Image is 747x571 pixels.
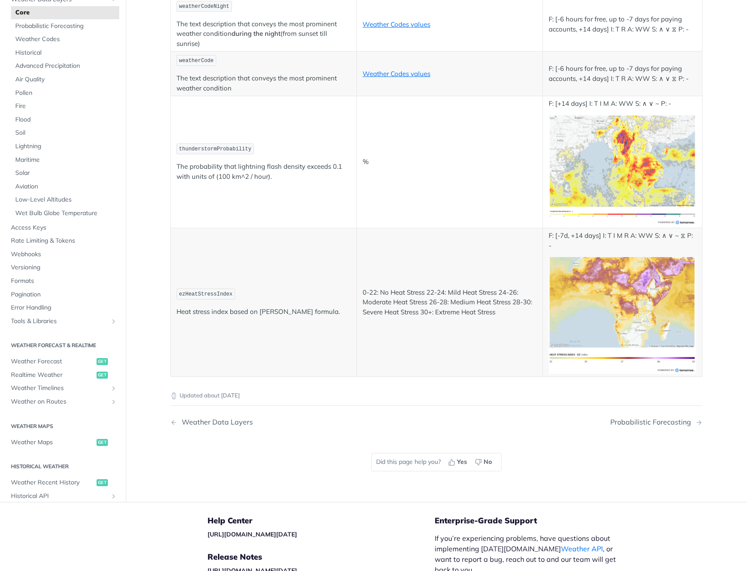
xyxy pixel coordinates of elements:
a: Weather Codes values [363,20,430,28]
a: Pollen [11,86,119,99]
a: Historical APIShow subpages for Historical API [7,489,119,502]
a: Flood [11,113,119,126]
span: Weather Codes [15,35,117,44]
span: Rate Limiting & Tokens [11,237,117,245]
a: Historical [11,46,119,59]
a: Solar [11,167,119,180]
a: Access Keys [7,221,119,234]
a: Weather TimelinesShow subpages for Weather Timelines [7,382,119,395]
span: get [97,371,108,378]
a: Weather API [561,544,603,553]
a: Lightning [11,140,119,153]
div: Did this page help you? [371,453,501,471]
span: weatherCodeNight [179,3,229,10]
span: Yes [457,457,467,467]
a: Webhooks [7,247,119,261]
span: get [97,358,108,365]
a: Low-Level Altitudes [11,193,119,206]
div: Probabilistic Forecasting [610,418,695,426]
div: Weather Data Layers [177,418,253,426]
span: Air Quality [15,75,117,84]
a: Weather Codes values [363,70,430,78]
span: weatherCode [179,58,214,64]
span: Weather Forecast [11,357,94,366]
button: Show subpages for Weather on Routes [110,398,117,405]
button: Show subpages for Weather Timelines [110,385,117,392]
span: Weather on Routes [11,397,108,406]
span: Lightning [15,142,117,151]
p: Heat stress index based on [PERSON_NAME] formula. [176,307,351,317]
span: Webhooks [11,250,117,258]
a: Versioning [7,261,119,274]
p: The text description that conveys the most prominent weather condition (from sunset till sunrise) [176,19,351,49]
nav: Pagination Controls [170,409,702,435]
span: Aviation [15,182,117,191]
a: Error Handling [7,301,119,314]
h5: Help Center [207,515,435,526]
p: The text description that conveys the most prominent weather condition [176,73,351,93]
span: Tools & Libraries [11,317,108,325]
p: F: [-6 hours for free, up to -7 days for paying accounts, +14 days] I: T R A: WW S: ∧ ∨ ⧖ P: - [549,14,696,34]
span: thunderstormProbability [179,146,252,152]
a: Air Quality [11,73,119,86]
a: Weather Forecastget [7,355,119,368]
a: Weather Mapsget [7,435,119,449]
p: F: [-6 hours for free, up to -7 days for paying accounts, +14 days] I: T R A: WW S: ∧ ∨ ⧖ P: - [549,64,696,84]
a: Tools & LibrariesShow subpages for Tools & Libraries [7,314,119,327]
a: Soil [11,126,119,139]
span: ezHeatStressIndex [179,291,232,297]
span: Probabilistic Forecasting [15,21,117,30]
span: Expand image [549,310,696,319]
a: Pagination [7,288,119,301]
span: Weather Maps [11,438,94,446]
span: Wet Bulb Globe Temperature [15,209,117,218]
a: Next Page: Probabilistic Forecasting [610,418,702,426]
p: F: [+14 days] I: T I M A: WW S: ∧ ∨ ~ P: - [549,99,696,109]
a: [URL][DOMAIN_NAME][DATE] [207,530,297,538]
span: Weather Timelines [11,384,108,393]
span: Fire [15,102,117,111]
span: Error Handling [11,303,117,312]
strong: during the night [232,29,280,38]
a: Weather on RoutesShow subpages for Weather on Routes [7,395,119,408]
button: Show subpages for Historical API [110,492,117,499]
span: Realtime Weather [11,370,94,379]
a: Weather Recent Historyget [7,476,119,489]
span: Pagination [11,290,117,299]
a: Rate Limiting & Tokens [7,234,119,247]
button: No [472,456,497,469]
span: Versioning [11,263,117,272]
span: Historical [15,48,117,57]
span: Flood [15,115,117,124]
span: get [97,479,108,486]
a: Previous Page: Weather Data Layers [170,418,398,426]
span: Pollen [15,88,117,97]
p: Updated about [DATE] [170,391,702,400]
span: Low-Level Altitudes [15,195,117,204]
span: No [484,457,492,467]
h2: Historical Weather [7,463,119,470]
a: Weather Codes [11,33,119,46]
span: Historical API [11,491,108,500]
span: Expand image [549,165,696,174]
span: get [97,439,108,446]
a: Maritime [11,153,119,166]
h5: Release Notes [207,552,435,562]
a: Advanced Precipitation [11,59,119,73]
span: Core [15,8,117,17]
button: Show subpages for Tools & Libraries [110,317,117,324]
span: Maritime [15,155,117,164]
span: Advanced Precipitation [15,62,117,70]
a: Aviation [11,180,119,193]
p: % [363,157,537,167]
a: Realtime Weatherget [7,368,119,381]
span: Access Keys [11,223,117,232]
a: Fire [11,100,119,113]
button: Yes [445,456,472,469]
a: Core [11,6,119,19]
h2: Weather Forecast & realtime [7,341,119,349]
p: 0-22: No Heat Stress 22-24: Mild Heat Stress 24-26: Moderate Heat Stress 26-28: Medium Heat Stres... [363,288,537,317]
a: Formats [7,275,119,288]
a: Probabilistic Forecasting [11,19,119,32]
span: Formats [11,277,117,285]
